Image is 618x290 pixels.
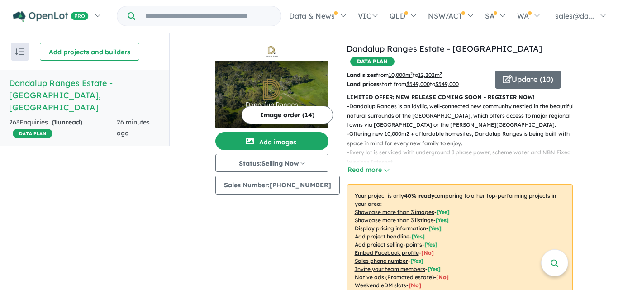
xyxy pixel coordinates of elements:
p: - Offering new 10,000m2 + affordable homesites, Dandalup Ranges is being built with space in mind... [347,129,580,148]
u: Add project selling-points [355,241,422,248]
u: Invite your team members [355,266,425,272]
span: to [430,81,459,87]
u: $ 549,000 [406,81,430,87]
span: [ Yes ] [428,266,441,272]
span: sales@da... [555,11,594,20]
u: Showcase more than 3 images [355,209,434,215]
button: Update (10) [495,71,561,89]
sup: 2 [440,71,442,76]
span: [ Yes ] [412,233,425,240]
span: [ Yes ] [410,257,423,264]
span: 26 minutes ago [117,118,150,137]
u: $ 549,000 [435,81,459,87]
img: Openlot PRO Logo White [13,11,89,22]
button: Read more [347,165,390,175]
span: [No] [409,282,421,289]
span: DATA PLAN [13,129,52,138]
u: Weekend eDM slots [355,282,406,289]
button: Image order (14) [242,106,333,124]
strong: ( unread) [52,118,82,126]
img: Dandalup Ranges Estate - North Dandalup Logo [219,46,325,57]
p: - Every lot is serviced with underground 3 phase power, scheme water and NBN Fixed Wireless Inter... [347,148,580,166]
span: [ Yes ] [424,241,437,248]
span: [ Yes ] [428,225,442,232]
p: start from [347,80,488,89]
u: Display pricing information [355,225,426,232]
u: 12,202 m [418,71,442,78]
u: Showcase more than 3 listings [355,217,433,223]
p: - Dandalup Ranges is an idyllic, well-connected new community nestled in the beautiful natural su... [347,102,580,129]
p: LIMITED OFFER: NEW RELEASE COMING SOON - REGISTER NOW! [347,93,573,102]
p: from [347,71,488,80]
span: [ Yes ] [437,209,450,215]
span: [No] [436,274,449,280]
a: Dandalup Ranges Estate - North Dandalup LogoDandalup Ranges Estate - North Dandalup [215,43,328,128]
span: [ No ] [421,249,434,256]
b: Land sizes [347,71,376,78]
u: Embed Facebook profile [355,249,419,256]
b: Land prices [347,81,379,87]
sup: 2 [410,71,413,76]
img: sort.svg [15,48,24,55]
u: 10,000 m [389,71,413,78]
u: Sales phone number [355,257,408,264]
u: Add project headline [355,233,409,240]
button: Add images [215,132,328,150]
a: Dandalup Ranges Estate - [GEOGRAPHIC_DATA] [347,43,542,54]
h5: Dandalup Ranges Estate - [GEOGRAPHIC_DATA] , [GEOGRAPHIC_DATA] [9,77,160,114]
button: Add projects and builders [40,43,139,61]
span: to [413,71,442,78]
span: 1 [54,118,57,126]
img: Dandalup Ranges Estate - North Dandalup [215,61,328,128]
span: [ Yes ] [436,217,449,223]
input: Try estate name, suburb, builder or developer [137,6,279,26]
u: Native ads (Promoted estate) [355,274,434,280]
button: Status:Selling Now [215,154,328,172]
span: DATA PLAN [350,57,395,66]
button: Sales Number:[PHONE_NUMBER] [215,176,340,195]
div: 263 Enquir ies [9,117,117,139]
b: 40 % ready [404,192,434,199]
